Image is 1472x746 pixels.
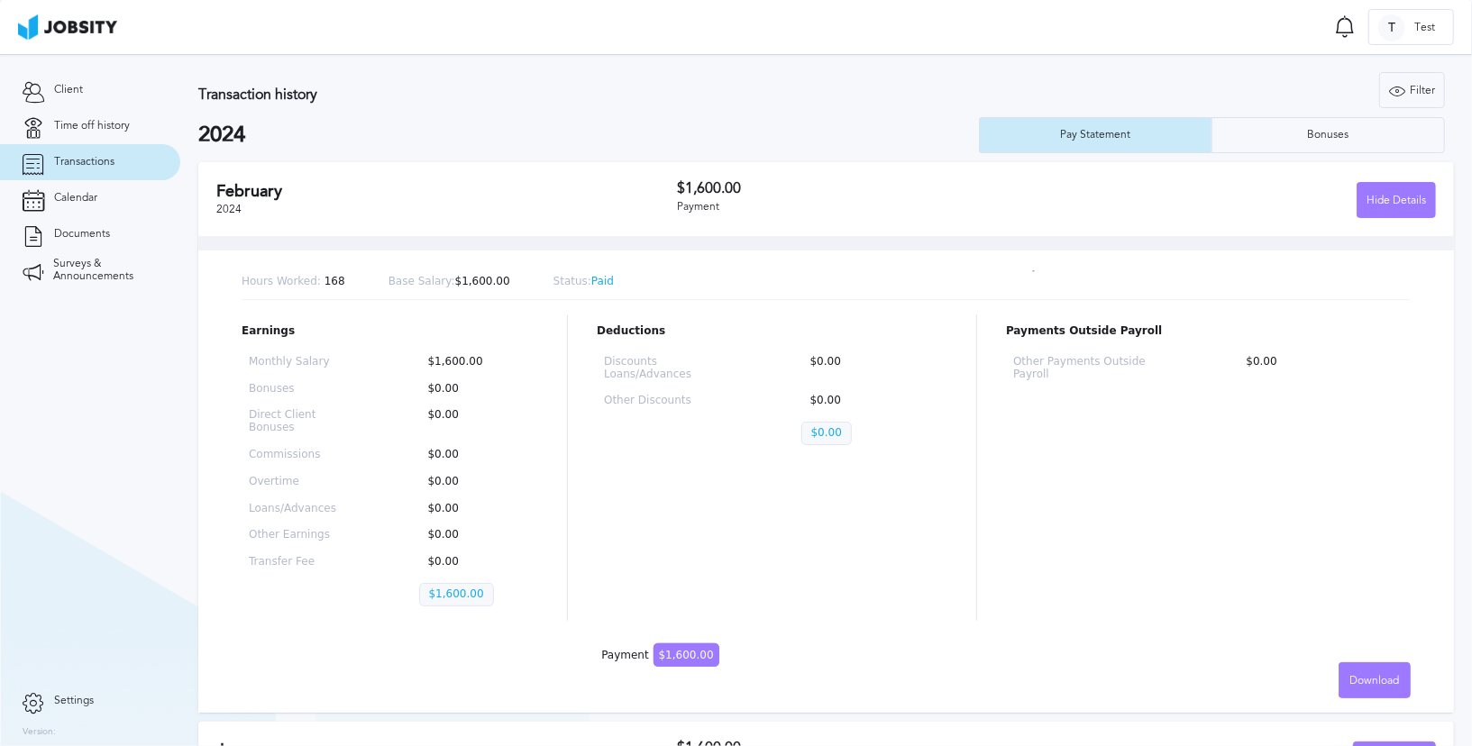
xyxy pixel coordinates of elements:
p: Bonuses [249,383,361,396]
p: Other Payments Outside Payroll [1013,356,1179,381]
p: Earnings [242,325,538,338]
div: Bonuses [1299,129,1358,141]
p: $0.00 [419,476,532,488]
p: $0.00 [419,503,532,515]
p: $0.00 [419,383,532,396]
p: Deductions [597,325,947,338]
p: Commissions [249,449,361,461]
p: Transfer Fee [249,556,361,569]
span: Transactions [54,156,114,168]
p: Paid [553,276,614,288]
p: $0.00 [1238,356,1403,381]
p: $0.00 [419,449,532,461]
img: ab4bad089aa723f57921c736e9817d99.png [18,14,117,40]
p: $1,600.00 [419,356,532,368]
p: Direct Client Bonuses [249,409,361,434]
span: 2024 [216,203,242,215]
div: Filter [1380,73,1444,109]
div: Payment [677,201,1056,214]
p: Overtime [249,476,361,488]
p: Other Discounts [604,395,744,407]
h3: $1,600.00 [677,180,1056,196]
p: Other Earnings [249,529,361,541]
div: T [1378,14,1405,41]
span: Download [1350,675,1400,687]
button: Filter [1379,72,1445,108]
label: Version: [23,727,56,738]
span: Surveys & Announcements [53,258,158,283]
p: $0.00 [419,556,532,569]
button: Hide Details [1357,182,1436,218]
p: $0.00 [801,395,941,407]
span: Settings [54,695,94,707]
h2: 2024 [198,123,979,148]
span: Base Salary: [389,275,455,287]
span: Documents [54,228,110,241]
p: Discounts Loans/Advances [604,356,744,381]
p: $1,600.00 [419,583,494,606]
h2: February [216,182,677,201]
span: Client [54,84,83,96]
span: Test [1405,22,1444,34]
p: $0.00 [419,529,532,541]
p: $0.00 [801,356,941,381]
p: Payments Outside Payroll [1006,325,1411,338]
div: Payment [601,650,718,662]
span: $1,600.00 [654,643,719,667]
span: Time off history [54,120,130,132]
h3: Transaction history [198,86,880,103]
div: Pay Statement [1051,129,1139,141]
button: Bonuses [1211,117,1445,153]
span: Status: [553,275,591,287]
p: Loans/Advances [249,503,361,515]
span: Hours Worked: [242,275,321,287]
span: Calendar [54,192,97,205]
p: $0.00 [801,422,852,445]
div: Hide Details [1358,183,1435,219]
p: Monthly Salary [249,356,361,368]
button: Download [1339,662,1411,698]
p: 168 [242,276,345,288]
p: $1,600.00 [389,276,510,288]
button: TTest [1368,9,1454,45]
p: $0.00 [419,409,532,434]
button: Pay Statement [979,117,1212,153]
